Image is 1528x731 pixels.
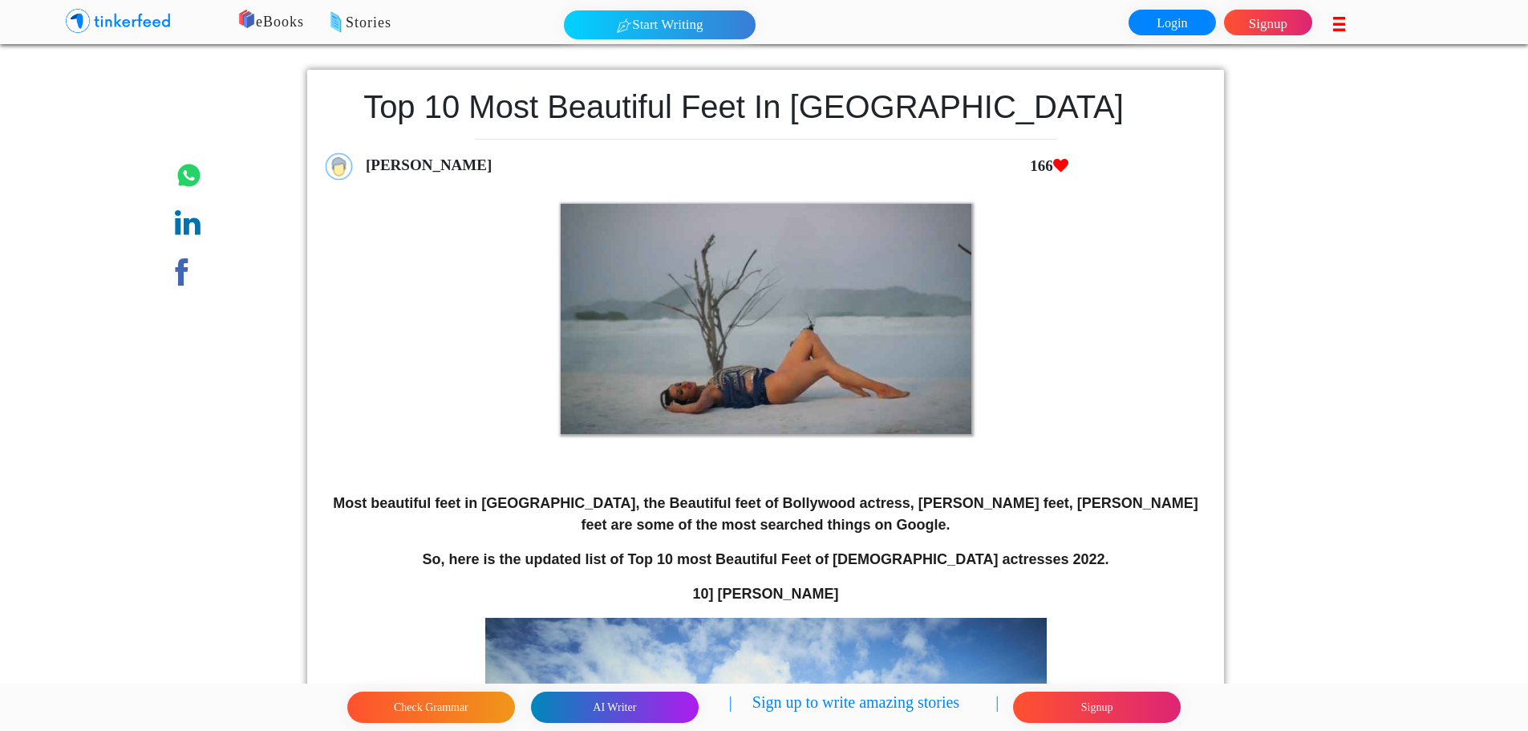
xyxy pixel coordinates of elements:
img: 2920.png [561,204,971,434]
img: whatsapp.png [175,161,203,189]
p: | Sign up to write amazing stories | [729,690,999,725]
button: Check Grammar [347,692,515,723]
strong: 10] [PERSON_NAME] [692,586,838,602]
h1: Top 10 Most Beautiful Feet in [GEOGRAPHIC_DATA] [325,87,1162,126]
a: Signup [1224,10,1312,35]
button: Start Writing [564,10,756,39]
p: eBooks [217,11,889,34]
strong: So, here is the updated list of Top 10 most Beautiful Feet of [DEMOGRAPHIC_DATA] actresses 2022. [422,551,1109,567]
a: Login [1129,10,1217,35]
p: Stories [280,12,952,35]
strong: Most beautiful feet in [GEOGRAPHIC_DATA], the Beautiful feet of Bollywood actress, [PERSON_NAME] ... [333,495,1198,533]
div: [PERSON_NAME] [359,147,1240,185]
button: Signup [1013,692,1181,723]
img: profile_icon.png [325,152,353,181]
button: AI Writer [531,692,699,723]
